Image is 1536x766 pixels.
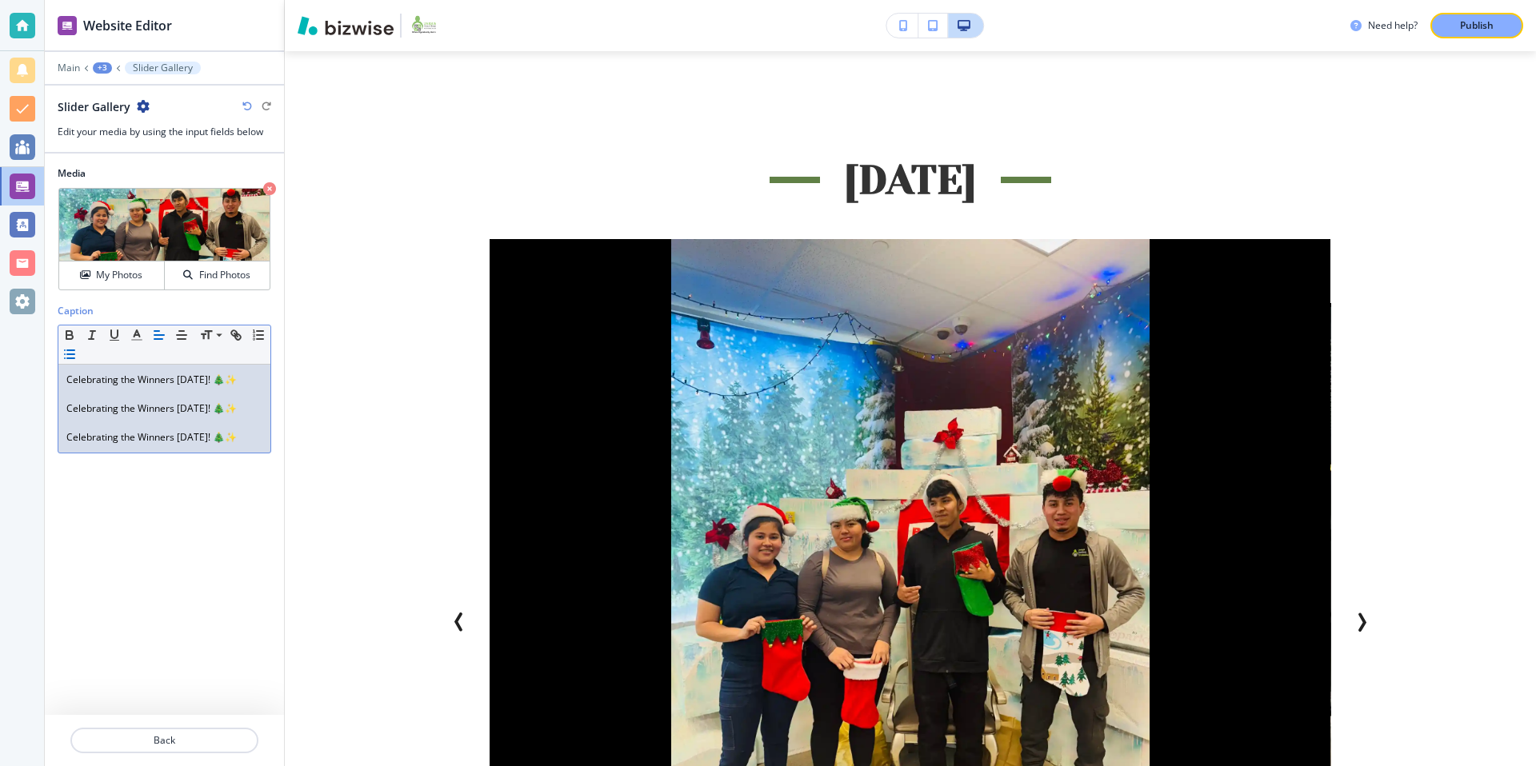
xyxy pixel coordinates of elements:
h2: Media [58,166,271,181]
p: Celebrating the Winners [DATE]! 🎄✨ [66,430,262,445]
strong: [DATE] [844,157,977,203]
p: Publish [1460,18,1494,33]
button: My Photos [59,261,165,289]
h2: Website Editor [83,16,172,35]
h3: Need help? [1368,18,1418,33]
button: Previous Slide [443,606,475,638]
h2: Slider Gallery [58,98,130,115]
img: Bizwise Logo [298,16,394,35]
h4: Find Photos [199,268,250,282]
h2: Caption [58,304,94,318]
p: Slider Gallery [133,62,193,74]
img: editor icon [58,16,77,35]
div: My PhotosFind Photos [58,187,271,291]
h3: Edit your media by using the input fields below [58,125,271,139]
button: Back [70,728,258,753]
img: Your Logo [408,13,440,38]
button: +3 [93,62,112,74]
button: Next Slide [1346,606,1378,638]
h4: My Photos [96,268,142,282]
p: Celebrating the Winners [DATE]! 🎄✨ [66,401,262,416]
p: Back [72,733,257,748]
button: Find Photos [165,261,270,289]
button: Main [58,62,80,74]
button: Slider Gallery [125,62,201,74]
p: Celebrating the Winners [DATE]! 🎄✨ [66,373,262,387]
button: Publish [1430,13,1523,38]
